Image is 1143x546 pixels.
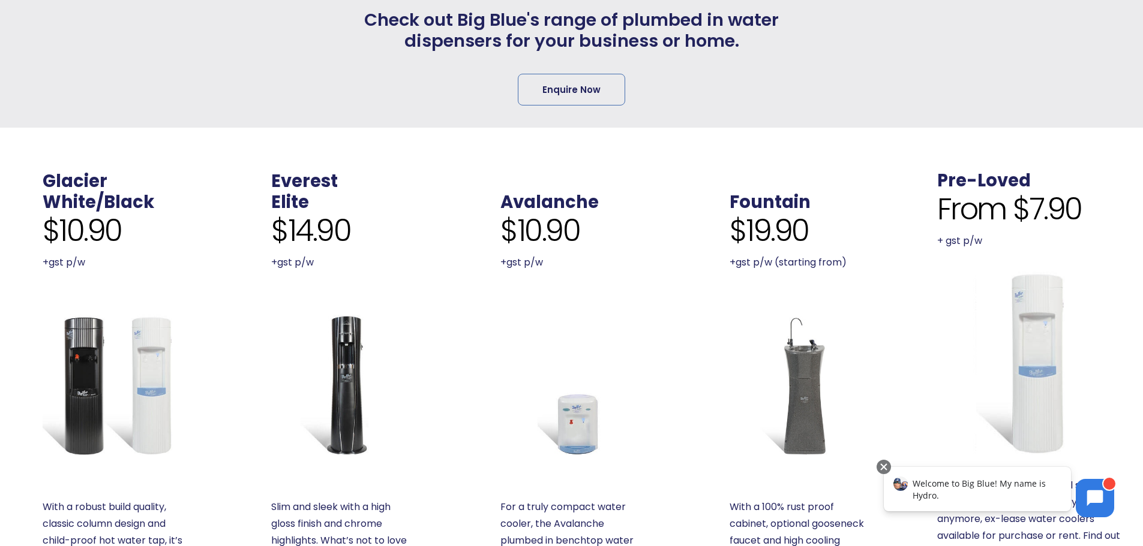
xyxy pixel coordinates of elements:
[730,213,809,249] span: $19.90
[43,213,122,249] span: $10.90
[271,213,350,249] span: $14.90
[43,169,107,193] a: Glacier
[271,169,338,193] a: Everest
[937,168,1031,192] a: Pre-Loved
[500,314,643,456] a: Avalanche
[730,254,872,271] p: +gst p/w (starting from)
[518,74,625,105] a: Enquire Now
[500,254,643,271] p: +gst p/w
[937,233,1123,249] p: + gst p/w
[937,191,1082,227] span: From $7.90
[500,190,599,214] a: Avalanche
[271,190,309,214] a: Elite
[871,457,1126,529] iframe: Chatbot
[43,314,185,456] a: Glacier White or Black
[730,190,811,214] a: Fountain
[43,254,185,271] p: +gst p/w
[271,254,413,271] p: +gst p/w
[937,147,942,171] span: .
[271,314,413,456] a: Everest Elite
[500,213,580,249] span: $10.90
[43,190,154,214] a: White/Black
[349,10,795,52] span: Check out Big Blue's range of plumbed in water dispensers for your business or home.
[730,169,734,193] span: .
[730,314,872,456] a: Fountain
[500,169,505,193] span: .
